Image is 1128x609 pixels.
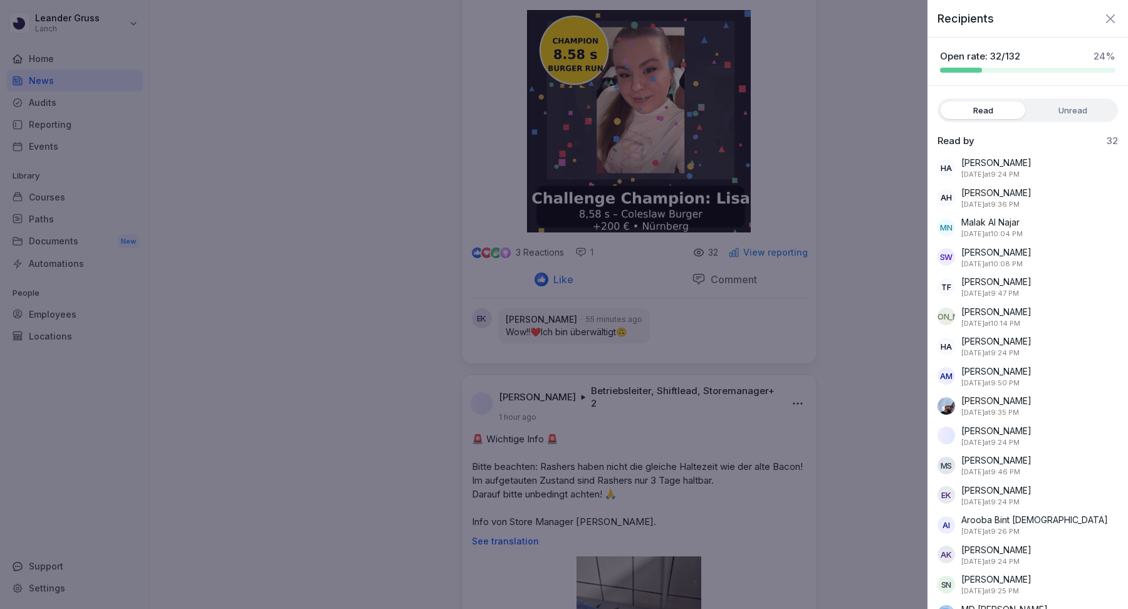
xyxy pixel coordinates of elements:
[961,169,1020,180] p: August 14, 2025 at 9:24 PM
[961,216,1020,229] p: Malak Al Najar
[961,186,1031,199] p: [PERSON_NAME]
[937,10,994,27] p: Recipients
[937,248,955,266] div: SW
[937,135,974,147] p: Read by
[961,394,1031,407] p: [PERSON_NAME]
[961,407,1019,418] p: August 14, 2025 at 9:35 PM
[937,397,955,415] img: fm8l41gd5gjejxeaaxrr2cp7.png
[961,378,1020,388] p: August 14, 2025 at 9:50 PM
[1030,101,1115,119] label: Unread
[961,335,1031,348] p: [PERSON_NAME]
[961,199,1020,210] p: August 14, 2025 at 9:36 PM
[937,576,955,593] div: SN
[961,365,1031,378] p: [PERSON_NAME]
[937,546,955,563] div: AK
[961,497,1020,507] p: August 14, 2025 at 9:24 PM
[937,338,955,355] div: HA
[961,454,1031,467] p: [PERSON_NAME]
[961,543,1031,556] p: [PERSON_NAME]
[961,156,1031,169] p: [PERSON_NAME]
[961,526,1020,537] p: August 14, 2025 at 9:26 PM
[961,275,1031,288] p: [PERSON_NAME]
[961,437,1020,448] p: August 14, 2025 at 9:24 PM
[961,513,1108,526] p: Arooba Bint [DEMOGRAPHIC_DATA]
[961,586,1019,596] p: August 14, 2025 at 9:25 PM
[937,486,955,504] div: EK
[961,229,1023,239] p: August 14, 2025 at 10:04 PM
[937,159,955,177] div: HA
[1107,135,1118,147] p: 32
[941,101,1025,119] label: Read
[961,305,1031,318] p: [PERSON_NAME]
[937,308,955,325] div: [PERSON_NAME]
[937,457,955,474] div: MS
[937,427,955,444] img: l5aexj2uen8fva72jjw1hczl.png
[961,246,1031,259] p: [PERSON_NAME]
[940,50,1020,63] p: Open rate: 32/132
[1094,50,1115,63] p: 24 %
[961,318,1020,329] p: August 14, 2025 at 10:14 PM
[961,424,1031,437] p: [PERSON_NAME]
[961,348,1020,358] p: August 14, 2025 at 9:24 PM
[961,288,1019,299] p: August 14, 2025 at 9:47 PM
[961,467,1020,477] p: August 14, 2025 at 9:46 PM
[937,278,955,296] div: TF
[961,556,1020,567] p: August 14, 2025 at 9:24 PM
[937,219,955,236] div: MN
[937,516,955,534] div: AI
[937,367,955,385] div: AM
[937,189,955,206] div: AH
[961,573,1031,586] p: [PERSON_NAME]
[961,259,1023,269] p: August 14, 2025 at 10:08 PM
[961,484,1031,497] p: [PERSON_NAME]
